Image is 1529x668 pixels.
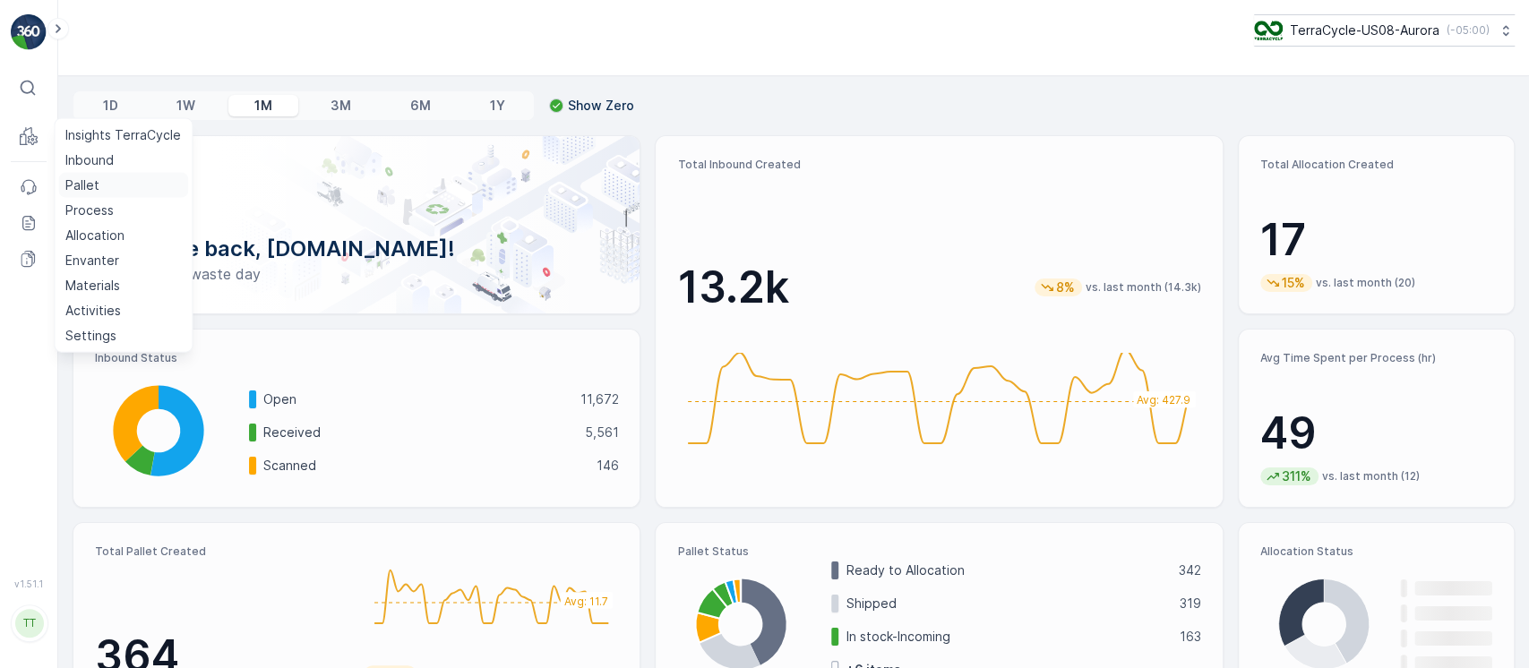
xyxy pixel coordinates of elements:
p: 319 [1180,595,1201,612]
p: 13.2k [677,261,788,314]
p: 49 [1260,407,1492,460]
p: Avg Time Spent per Process (hr) [1260,351,1492,365]
p: 1M [254,97,272,115]
button: TT [11,593,47,654]
p: vs. last month (14.3k) [1086,280,1201,295]
img: image_ci7OI47.png [1254,21,1283,40]
p: 1D [103,97,118,115]
p: Pallet Status [677,544,1200,559]
p: In stock-Incoming [846,628,1167,646]
button: TerraCycle-US08-Aurora(-05:00) [1254,14,1515,47]
p: 146 [596,457,618,475]
p: Allocation Status [1260,544,1492,559]
p: 342 [1179,561,1201,579]
p: 1Y [489,97,504,115]
p: Open [263,390,568,408]
p: 163 [1180,628,1201,646]
p: vs. last month (20) [1316,276,1415,290]
span: v 1.51.1 [11,578,47,589]
p: 1W [176,97,195,115]
p: Welcome back, [DOMAIN_NAME]! [102,235,611,263]
p: Show Zero [568,97,634,115]
p: Shipped [846,595,1167,612]
p: 311% [1280,467,1313,485]
p: Received [263,424,572,441]
p: 15% [1280,274,1307,292]
p: Have a zero-waste day [102,263,611,285]
p: TerraCycle-US08-Aurora [1290,21,1439,39]
p: ( -05:00 ) [1447,23,1490,38]
img: logo [11,14,47,50]
p: Scanned [263,457,584,475]
p: 3M [331,97,351,115]
p: 11,672 [580,390,618,408]
p: Ready to Allocation [846,561,1166,579]
p: 5,561 [584,424,618,441]
p: Total Inbound Created [677,158,1200,172]
p: vs. last month (12) [1322,469,1420,484]
p: 8% [1054,278,1077,296]
p: Total Pallet Created [95,544,349,559]
p: 17 [1260,213,1492,267]
p: Total Allocation Created [1260,158,1492,172]
p: 6M [410,97,431,115]
p: Inbound Status [95,351,618,365]
div: TT [15,609,44,638]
